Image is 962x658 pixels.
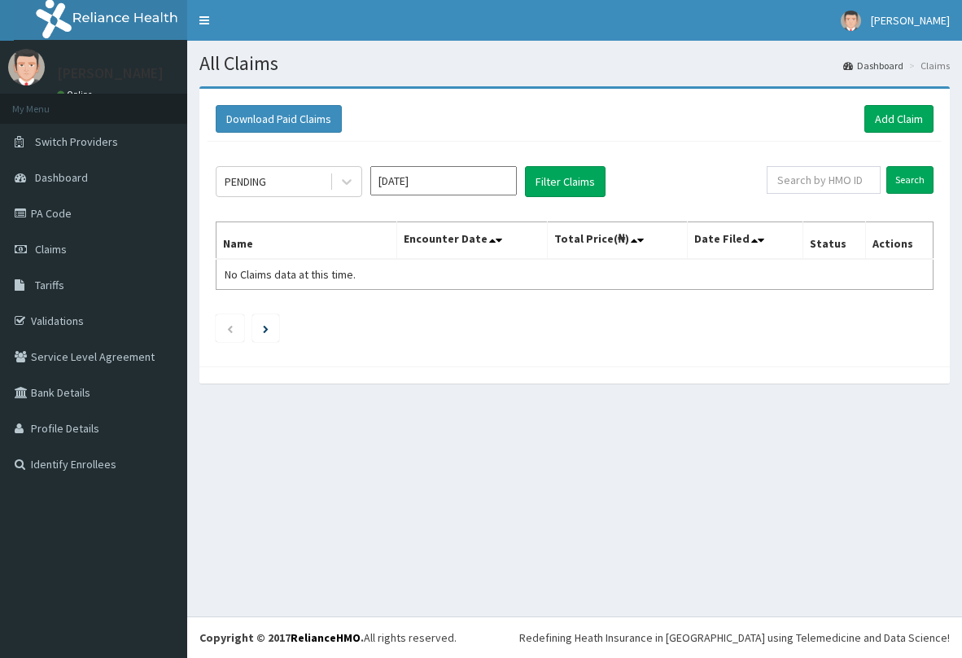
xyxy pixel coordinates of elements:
h1: All Claims [199,53,950,74]
a: Add Claim [864,105,934,133]
strong: Copyright © 2017 . [199,630,364,645]
footer: All rights reserved. [187,616,962,658]
th: Encounter Date [396,222,547,260]
span: Switch Providers [35,134,118,149]
span: Dashboard [35,170,88,185]
img: User Image [841,11,861,31]
a: Dashboard [843,59,903,72]
p: [PERSON_NAME] [57,66,164,81]
a: RelianceHMO [291,630,361,645]
div: PENDING [225,173,266,190]
img: User Image [8,49,45,86]
a: Online [57,89,96,100]
th: Actions [866,222,934,260]
input: Select Month and Year [370,166,517,195]
button: Filter Claims [525,166,606,197]
span: [PERSON_NAME] [871,13,950,28]
a: Previous page [226,321,234,336]
th: Status [803,222,866,260]
input: Search by HMO ID [767,166,881,194]
span: Claims [35,242,67,257]
span: No Claims data at this time. [225,267,356,282]
th: Date Filed [688,222,803,260]
input: Search [886,166,934,194]
button: Download Paid Claims [216,105,342,133]
a: Next page [263,321,269,336]
th: Total Price(₦) [548,222,688,260]
li: Claims [905,59,950,72]
th: Name [216,222,397,260]
span: Tariffs [35,278,64,292]
div: Redefining Heath Insurance in [GEOGRAPHIC_DATA] using Telemedicine and Data Science! [519,629,950,646]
